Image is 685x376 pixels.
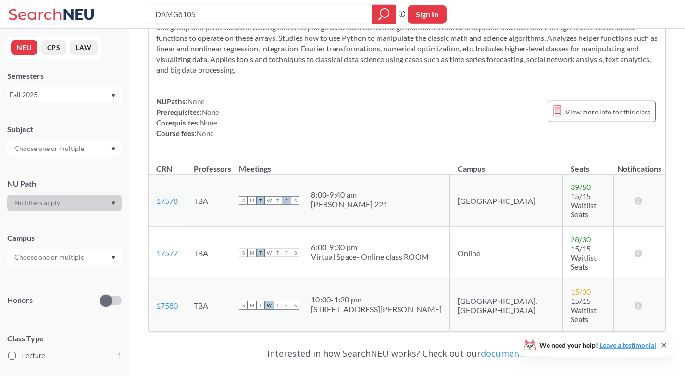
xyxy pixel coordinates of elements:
[291,301,299,310] span: S
[450,227,563,279] td: Online
[565,106,650,118] span: View more info for this class
[7,195,122,211] div: Dropdown arrow
[311,295,442,304] div: 10:00 - 1:20 pm
[111,201,116,205] svg: Dropdown arrow
[256,249,265,257] span: T
[239,249,248,257] span: S
[378,8,390,21] svg: magnifying glass
[156,301,178,310] a: 17580
[156,163,172,174] div: CRN
[197,129,214,138] span: None
[7,295,33,306] p: Honors
[187,97,205,106] span: None
[10,251,90,263] input: Choose one or multiple
[274,301,282,310] span: T
[282,301,291,310] span: F
[311,242,429,252] div: 6:00 - 9:30 pm
[231,154,450,175] th: Meetings
[186,279,231,332] td: TBA
[111,256,116,260] svg: Dropdown arrow
[539,342,656,349] span: We need your help!
[111,147,116,151] svg: Dropdown arrow
[282,249,291,257] span: F
[248,301,256,310] span: M
[10,89,110,100] div: Fall 2025
[291,249,299,257] span: S
[265,301,274,310] span: W
[614,154,666,175] th: Notifications
[571,191,597,219] span: 15/15 Waitlist Seats
[154,6,365,23] input: Class, professor, course number, "phrase"
[118,351,122,361] span: 1
[239,196,248,205] span: S
[311,200,387,209] div: [PERSON_NAME] 221
[10,143,90,154] input: Choose one or multiple
[563,154,614,175] th: Seats
[156,249,178,258] a: 17577
[202,108,219,116] span: None
[8,350,122,362] label: Lecture
[200,118,217,127] span: None
[11,40,37,55] button: NEU
[450,154,563,175] th: Campus
[7,140,122,157] div: Dropdown arrow
[7,249,122,265] div: Dropdown arrow
[450,279,563,332] td: [GEOGRAPHIC_DATA], [GEOGRAPHIC_DATA]
[7,333,122,344] span: Class Type
[311,190,387,200] div: 8:00 - 9:40 am
[70,40,98,55] button: LAW
[265,249,274,257] span: W
[7,71,122,81] div: Semesters
[256,196,265,205] span: T
[248,196,256,205] span: M
[7,124,122,135] div: Subject
[450,175,563,227] td: [GEOGRAPHIC_DATA]
[571,287,591,296] span: 15 / 30
[156,196,178,205] a: 17578
[186,175,231,227] td: TBA
[571,235,591,244] span: 28 / 30
[311,304,442,314] div: [STREET_ADDRESS][PERSON_NAME]
[41,40,66,55] button: CPS
[186,227,231,279] td: TBA
[599,341,656,349] a: Leave a testimonial
[571,296,597,324] span: 15/15 Waitlist Seats
[282,196,291,205] span: F
[248,249,256,257] span: M
[111,94,116,98] svg: Dropdown arrow
[156,96,219,138] div: NUPaths: Prerequisites: Corequisites: Course fees:
[571,182,591,191] span: 39 / 50
[265,196,274,205] span: W
[239,301,248,310] span: S
[274,249,282,257] span: T
[408,5,447,24] button: Sign In
[148,339,666,367] div: Interested in how SearchNEU works? Check out our
[481,348,547,359] a: documentation!
[274,196,282,205] span: T
[156,1,658,75] section: Studies the Python programming language with data science as the application domain. Offers stude...
[571,244,597,271] span: 15/15 Waitlist Seats
[372,5,396,24] div: magnifying glass
[291,196,299,205] span: S
[7,87,122,102] div: Fall 2025Dropdown arrow
[311,252,429,262] div: Virtual Space- Online class ROOM
[7,233,122,243] div: Campus
[186,154,231,175] th: Professors
[7,178,122,189] div: NU Path
[256,301,265,310] span: T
